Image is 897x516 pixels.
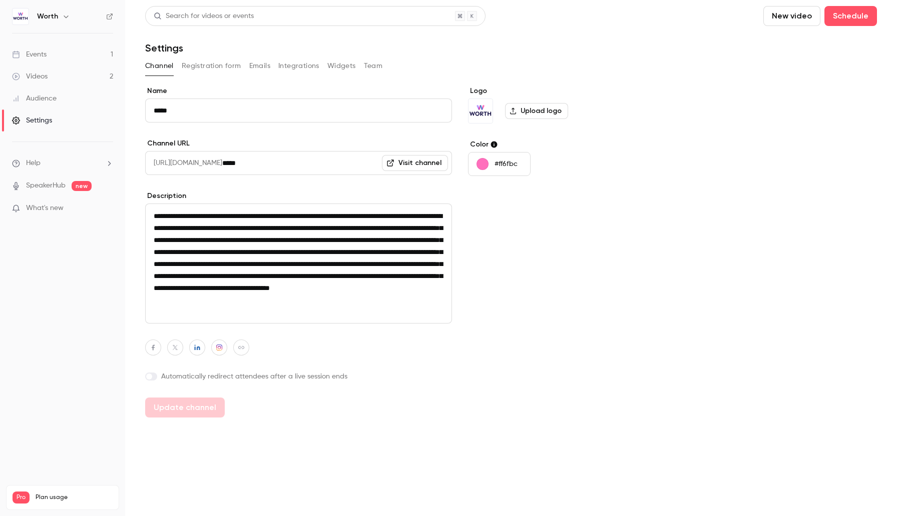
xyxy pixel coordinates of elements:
[26,180,66,191] a: SpeakerHub
[495,159,518,169] p: #ff6fbc
[505,103,568,119] label: Upload logo
[26,158,41,168] span: Help
[12,93,57,103] div: Audience
[327,58,356,74] button: Widgets
[469,99,493,123] img: Worth
[145,42,183,54] h1: Settings
[468,86,622,123] section: Logo
[382,155,448,171] a: Visit channel
[37,11,58,21] h6: Worth
[36,493,113,501] span: Plan usage
[26,203,64,213] span: What's new
[278,58,319,74] button: Integrations
[101,204,113,213] iframe: Noticeable Trigger
[13,8,29,24] img: Worth
[154,11,254,21] div: Search for videos or events
[13,491,30,503] span: Pro
[12,115,52,125] div: Settings
[364,58,383,74] button: Team
[12,71,48,81] div: Videos
[145,151,222,175] span: [URL][DOMAIN_NAME]
[12,158,113,168] li: help-dropdown-opener
[12,49,47,59] div: Events
[468,139,622,149] label: Color
[468,152,531,176] button: #ff6fbc
[145,58,174,74] button: Channel
[763,6,820,26] button: New video
[468,86,622,96] label: Logo
[145,191,452,201] label: Description
[145,86,452,96] label: Name
[145,138,452,148] label: Channel URL
[145,371,452,381] label: Automatically redirect attendees after a live session ends
[824,6,877,26] button: Schedule
[72,181,92,191] span: new
[182,58,241,74] button: Registration form
[249,58,270,74] button: Emails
